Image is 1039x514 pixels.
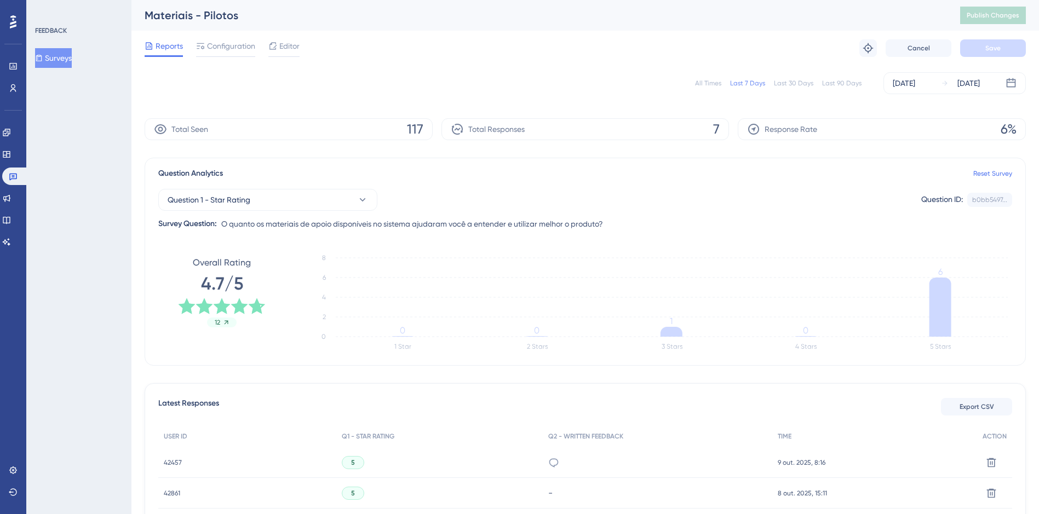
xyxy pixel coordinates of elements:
[960,39,1026,57] button: Save
[322,333,326,340] tspan: 0
[713,120,720,138] span: 7
[168,193,250,206] span: Question 1 - Star Rating
[548,488,767,498] div: -
[972,195,1007,204] div: b0bb5497...
[695,79,721,88] div: All Times
[207,39,255,53] span: Configuration
[193,256,251,269] span: Overall Rating
[778,432,791,441] span: TIME
[893,77,915,90] div: [DATE]
[778,458,825,467] span: 9 out. 2025, 8:16
[930,343,951,350] text: 5 Stars
[534,325,539,336] tspan: 0
[394,343,411,350] text: 1 Star
[957,77,980,90] div: [DATE]
[795,343,817,350] text: 4 Stars
[156,39,183,53] span: Reports
[221,217,603,230] span: O quanto os materiais de apoio disponíveis no sistema ajudaram você a entender e utilizar melhor ...
[342,432,394,441] span: Q1 - STAR RATING
[164,432,187,441] span: USER ID
[322,293,326,301] tspan: 4
[765,123,817,136] span: Response Rate
[468,123,525,136] span: Total Responses
[983,432,1007,441] span: ACTION
[407,120,423,138] span: 117
[35,26,67,35] div: FEEDBACK
[778,489,827,498] span: 8 out. 2025, 15:11
[730,79,765,88] div: Last 7 Days
[938,267,943,277] tspan: 6
[908,44,930,53] span: Cancel
[145,8,933,23] div: Materiais - Pilotos
[822,79,862,88] div: Last 90 Days
[158,397,219,417] span: Latest Responses
[960,7,1026,24] button: Publish Changes
[323,313,326,321] tspan: 2
[164,489,180,498] span: 42861
[985,44,1001,53] span: Save
[548,432,623,441] span: Q2 - WRITTEN FEEDBACK
[158,217,217,230] div: Survey Question:
[35,48,72,68] button: Surveys
[201,272,243,296] span: 4.7/5
[662,343,682,350] text: 3 Stars
[973,169,1012,178] a: Reset Survey
[941,398,1012,415] button: Export CSV
[400,325,405,336] tspan: 0
[921,193,963,207] div: Question ID:
[215,318,220,327] span: 12
[171,123,208,136] span: Total Seen
[967,11,1019,20] span: Publish Changes
[158,189,377,211] button: Question 1 - Star Rating
[670,316,673,326] tspan: 1
[279,39,300,53] span: Editor
[322,254,326,262] tspan: 8
[803,325,808,336] tspan: 0
[960,402,994,411] span: Export CSV
[774,79,813,88] div: Last 30 Days
[527,343,548,350] text: 2 Stars
[323,274,326,281] tspan: 6
[1001,120,1017,138] span: 6%
[164,458,182,467] span: 42457
[886,39,951,57] button: Cancel
[158,167,223,180] span: Question Analytics
[351,458,355,467] span: 5
[351,489,355,498] span: 5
